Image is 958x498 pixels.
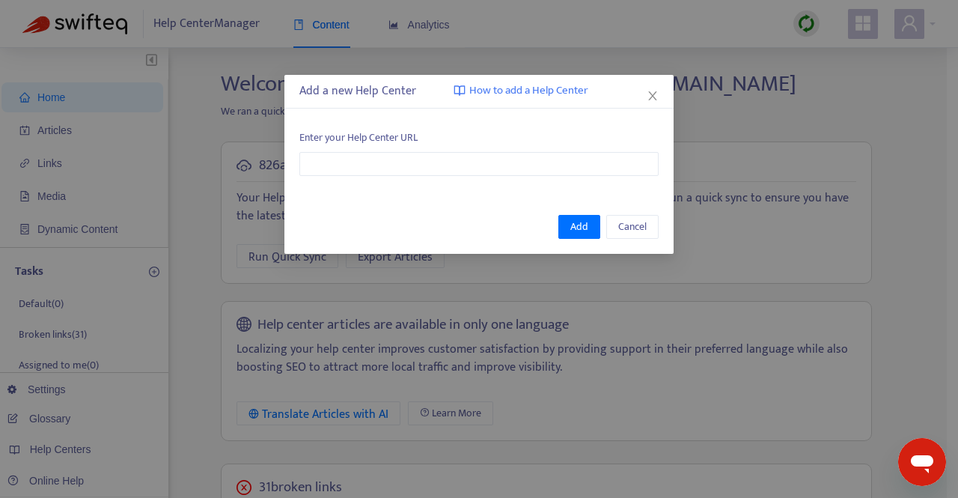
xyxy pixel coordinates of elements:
[299,130,659,146] span: Enter your Help Center URL
[898,438,946,486] iframe: Button to launch messaging window
[454,85,466,97] img: image-link
[469,82,588,100] span: How to add a Help Center
[454,82,588,100] a: How to add a Help Center
[570,219,588,235] span: Add
[558,215,600,239] button: Add
[644,88,661,104] button: Close
[647,90,659,102] span: close
[618,219,647,235] span: Cancel
[299,82,659,100] div: Add a new Help Center
[606,215,659,239] button: Cancel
